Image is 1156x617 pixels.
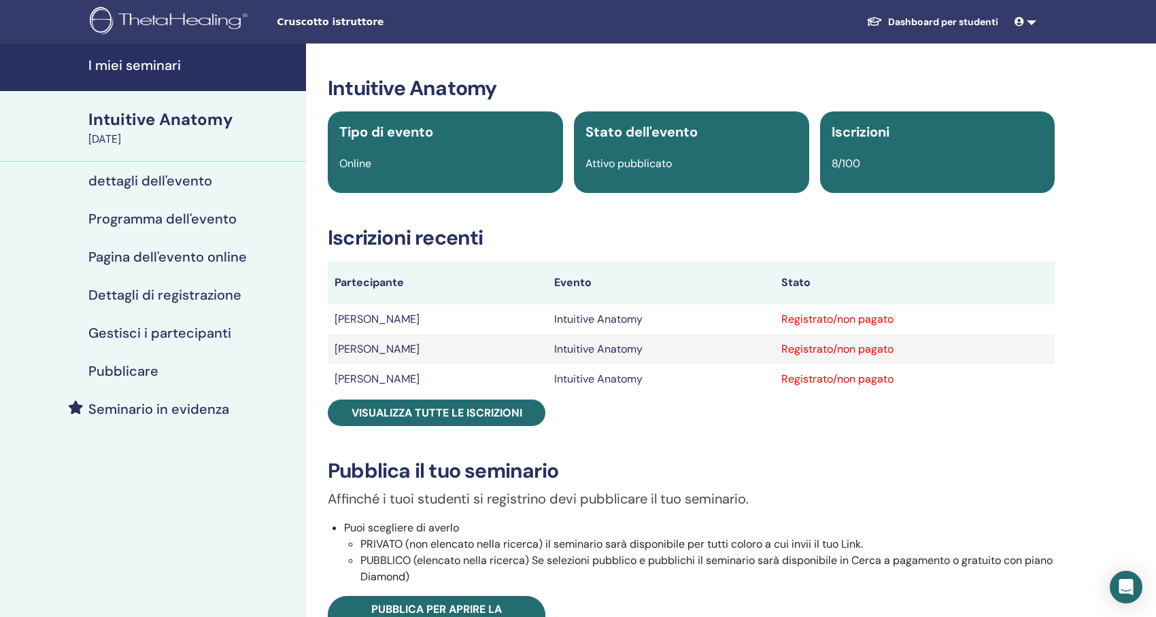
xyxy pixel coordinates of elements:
[90,7,252,37] img: logo.png
[328,304,547,334] td: [PERSON_NAME]
[547,304,775,334] td: Intuitive Anatomy
[866,16,883,27] img: graduation-cap-white.svg
[328,261,547,304] th: Partecipante
[88,108,298,131] div: Intuitive Anatomy
[88,211,237,227] h4: Programma dell'evento
[352,406,522,420] span: Visualizza tutte le iscrizioni
[832,156,860,171] span: 8/100
[360,536,1055,552] li: PRIVATO (non elencato nella ricerca) il seminario sarà disponibile per tutti coloro a cui invii i...
[88,131,298,147] div: [DATE]
[328,76,1055,101] h3: Intuitive Anatomy
[328,400,545,426] a: Visualizza tutte le iscrizioni
[832,123,889,141] span: Iscrizioni
[1110,571,1142,603] div: Open Intercom Messenger
[328,459,1055,483] h3: Pubblica il tuo seminario
[80,108,306,147] a: Intuitive Anatomy[DATE]
[88,287,241,303] h4: Dettagli di registrazione
[775,261,1055,304] th: Stato
[585,123,698,141] span: Stato dell'evento
[328,489,1055,509] p: Affinché i tuoi studenti si registrino devi pubblicare il tuo seminario.
[547,261,775,304] th: Evento
[88,249,247,265] h4: Pagina dell'evento online
[547,334,775,364] td: Intuitive Anatomy
[88,173,212,189] h4: dettagli dell'evento
[277,15,481,29] span: Cruscotto istruttore
[339,123,433,141] span: Tipo di evento
[88,325,231,341] h4: Gestisci i partecipanti
[88,57,298,73] h4: I miei seminari
[781,311,1048,328] div: Registrato/non pagato
[328,226,1055,250] h3: Iscrizioni recenti
[781,341,1048,357] div: Registrato/non pagato
[344,520,1055,585] li: Puoi scegliere di averlo
[339,156,371,171] span: Online
[585,156,672,171] span: Attivo pubblicato
[88,363,158,379] h4: Pubblicare
[781,371,1048,387] div: Registrato/non pagato
[328,364,547,394] td: [PERSON_NAME]
[855,10,1009,35] a: Dashboard per studenti
[547,364,775,394] td: Intuitive Anatomy
[88,401,229,417] h4: Seminario in evidenza
[360,552,1055,585] li: PUBBLICO (elencato nella ricerca) Se selezioni pubblico e pubblichi il seminario sarà disponibile...
[328,334,547,364] td: [PERSON_NAME]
